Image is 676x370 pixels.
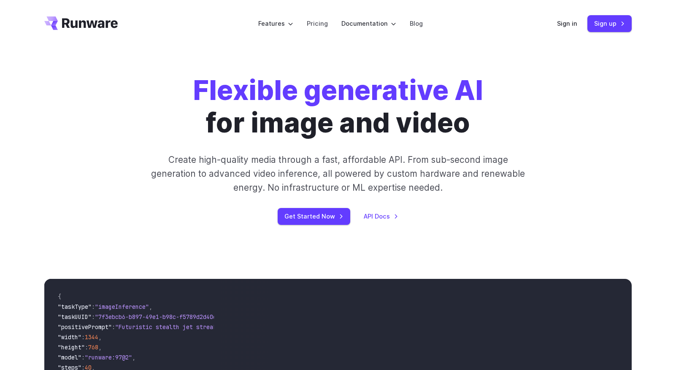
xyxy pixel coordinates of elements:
span: : [81,333,85,341]
span: : [92,303,95,311]
label: Features [258,19,293,28]
a: Blog [410,19,423,28]
span: , [98,333,102,341]
span: "runware:97@2" [85,354,132,361]
a: API Docs [364,211,398,221]
a: Sign up [587,15,632,32]
span: "height" [58,343,85,351]
span: , [132,354,135,361]
span: "positivePrompt" [58,323,112,331]
span: "model" [58,354,81,361]
span: , [149,303,152,311]
a: Pricing [307,19,328,28]
span: "width" [58,333,81,341]
p: Create high-quality media through a fast, affordable API. From sub-second image generation to adv... [150,153,526,195]
span: "taskType" [58,303,92,311]
span: : [81,354,85,361]
span: { [58,293,61,300]
span: 768 [88,343,98,351]
span: : [85,343,88,351]
strong: Flexible generative AI [193,74,483,106]
h1: for image and video [193,74,483,139]
span: , [98,343,102,351]
a: Sign in [557,19,577,28]
span: "Futuristic stealth jet streaking through a neon-lit cityscape with glowing purple exhaust" [115,323,422,331]
label: Documentation [341,19,396,28]
span: "taskUUID" [58,313,92,321]
span: : [92,313,95,321]
span: "imageInference" [95,303,149,311]
span: : [112,323,115,331]
a: Get Started Now [278,208,350,224]
a: Go to / [44,16,118,30]
span: "7f3ebcb6-b897-49e1-b98c-f5789d2d40d7" [95,313,223,321]
span: 1344 [85,333,98,341]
